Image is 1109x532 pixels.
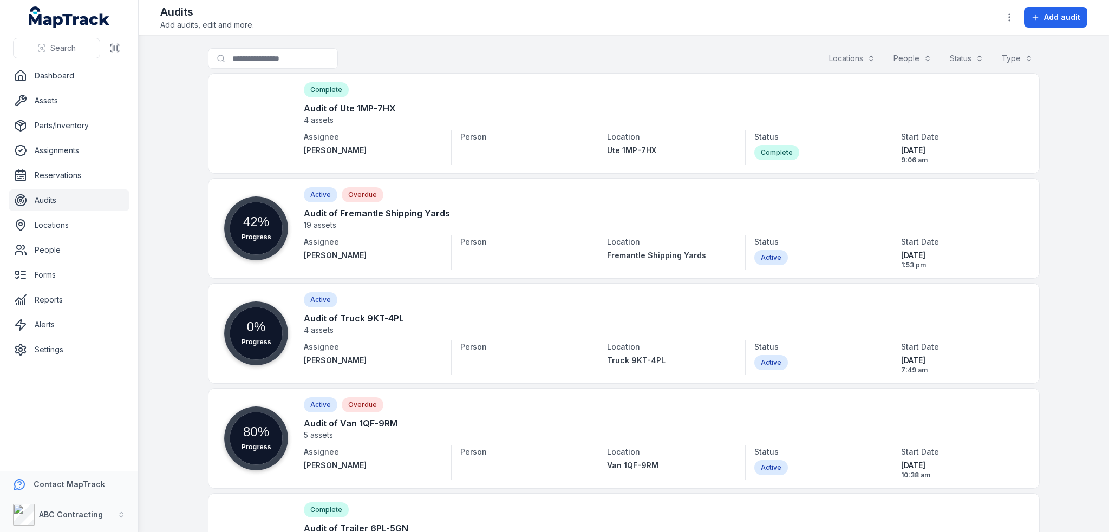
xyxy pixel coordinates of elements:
[607,460,728,471] a: Van 1QF-9RM
[607,355,728,366] a: Truck 9KT-4PL
[39,510,103,519] strong: ABC Contracting
[607,145,728,156] a: Ute 1MP-7HX
[607,250,728,261] a: Fremantle Shipping Yards
[901,261,1022,270] span: 1:53 pm
[754,145,799,160] div: Complete
[50,43,76,54] span: Search
[822,48,882,69] button: Locations
[9,239,129,261] a: People
[901,145,1022,165] time: 19/09/2025, 9:06:59 am
[995,48,1040,69] button: Type
[901,250,1022,261] span: [DATE]
[304,355,442,366] a: [PERSON_NAME]
[304,145,442,156] a: [PERSON_NAME]
[9,339,129,360] a: Settings
[901,355,1022,366] span: [DATE]
[943,48,990,69] button: Status
[886,48,938,69] button: People
[1044,12,1080,23] span: Add audit
[34,480,105,489] strong: Contact MapTrack
[901,145,1022,156] span: [DATE]
[754,250,788,265] div: Active
[901,355,1022,375] time: 18/09/2025, 7:49:23 am
[9,214,129,236] a: Locations
[1024,7,1087,28] button: Add audit
[607,146,656,155] span: Ute 1MP-7HX
[9,115,129,136] a: Parts/Inventory
[160,4,254,19] h2: Audits
[29,6,110,28] a: MapTrack
[901,471,1022,480] span: 10:38 am
[754,460,788,475] div: Active
[9,289,129,311] a: Reports
[9,189,129,211] a: Audits
[607,461,658,470] span: Van 1QF-9RM
[607,251,706,260] span: Fremantle Shipping Yards
[9,140,129,161] a: Assignments
[9,90,129,111] a: Assets
[901,156,1022,165] span: 9:06 am
[304,460,442,471] a: [PERSON_NAME]
[901,250,1022,270] time: 18/09/2025, 1:53:02 pm
[9,165,129,186] a: Reservations
[9,65,129,87] a: Dashboard
[160,19,254,30] span: Add audits, edit and more.
[901,460,1022,471] span: [DATE]
[304,250,442,261] a: [PERSON_NAME]
[13,38,100,58] button: Search
[754,355,788,370] div: Active
[901,366,1022,375] span: 7:49 am
[9,314,129,336] a: Alerts
[607,356,666,365] span: Truck 9KT-4PL
[9,264,129,286] a: Forms
[901,460,1022,480] time: 17/09/2025, 10:38:40 am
